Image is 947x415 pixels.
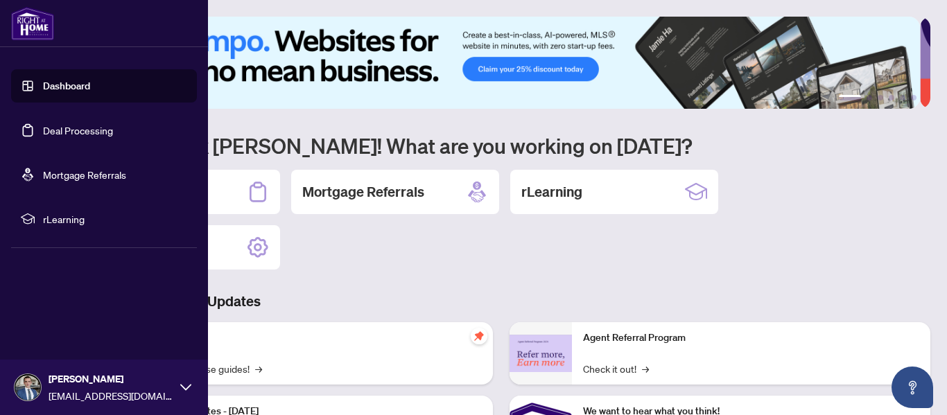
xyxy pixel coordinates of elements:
span: pushpin [471,328,487,344]
button: 1 [839,95,861,100]
a: Deal Processing [43,124,113,136]
img: Profile Icon [15,374,41,400]
img: logo [11,7,54,40]
span: [EMAIL_ADDRESS][DOMAIN_NAME] [49,388,173,403]
img: Slide 0 [72,17,920,109]
h2: rLearning [521,182,582,202]
h2: Mortgage Referrals [302,182,424,202]
button: Open asap [892,367,933,408]
p: Agent Referral Program [583,330,919,346]
span: → [255,361,262,376]
h3: Brokerage & Industry Updates [72,292,930,311]
a: Check it out!→ [583,361,649,376]
span: rLearning [43,211,187,227]
button: 2 [867,95,872,100]
button: 3 [878,95,883,100]
span: [PERSON_NAME] [49,371,173,387]
a: Mortgage Referrals [43,168,126,181]
img: Agent Referral Program [510,335,572,373]
button: 4 [889,95,894,100]
p: Self-Help [146,330,482,346]
h1: Welcome back [PERSON_NAME]! What are you working on [DATE]? [72,132,930,159]
span: → [642,361,649,376]
button: 6 [911,95,916,100]
button: 5 [900,95,905,100]
a: Dashboard [43,80,90,92]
